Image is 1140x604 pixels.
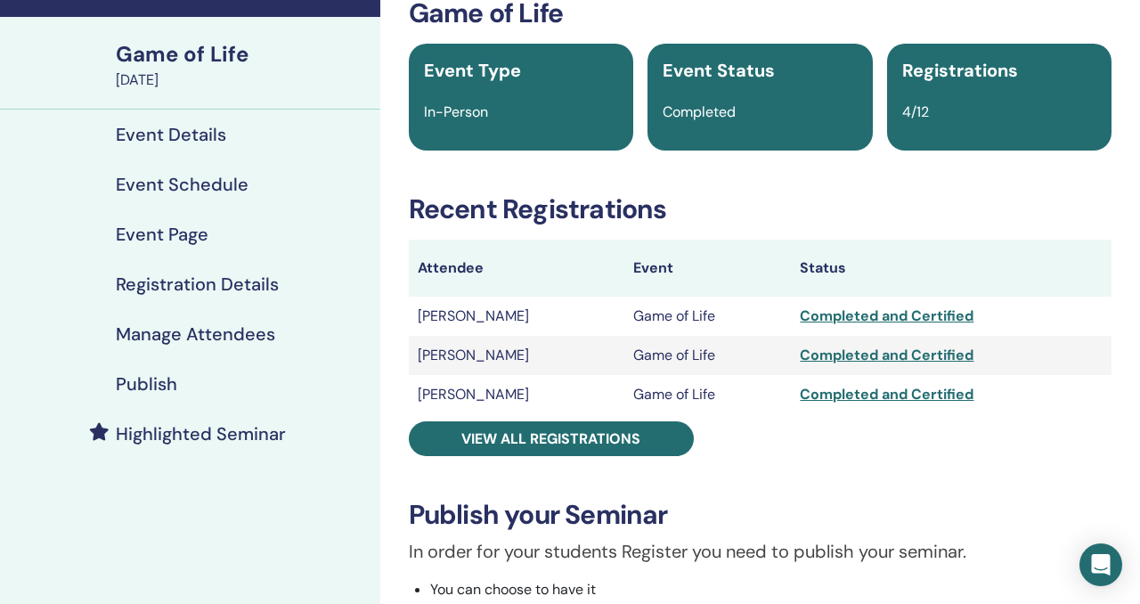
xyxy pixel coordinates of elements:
[624,240,791,297] th: Event
[1079,543,1122,586] div: Open Intercom Messenger
[902,102,929,121] span: 4/12
[461,429,640,448] span: View all registrations
[409,297,624,336] td: [PERSON_NAME]
[116,69,370,91] div: [DATE]
[409,375,624,414] td: [PERSON_NAME]
[116,39,370,69] div: Game of Life
[663,102,736,121] span: Completed
[424,59,521,82] span: Event Type
[116,174,248,195] h4: Event Schedule
[409,499,1111,531] h3: Publish your Seminar
[105,39,380,91] a: Game of Life[DATE]
[663,59,775,82] span: Event Status
[409,421,694,456] a: View all registrations
[902,59,1018,82] span: Registrations
[116,224,208,245] h4: Event Page
[791,240,1111,297] th: Status
[409,193,1111,225] h3: Recent Registrations
[409,336,624,375] td: [PERSON_NAME]
[409,538,1111,565] p: In order for your students Register you need to publish your seminar.
[409,240,624,297] th: Attendee
[800,384,1103,405] div: Completed and Certified
[116,273,279,295] h4: Registration Details
[624,297,791,336] td: Game of Life
[116,323,275,345] h4: Manage Attendees
[116,373,177,395] h4: Publish
[624,375,791,414] td: Game of Life
[624,336,791,375] td: Game of Life
[424,102,488,121] span: In-Person
[800,345,1103,366] div: Completed and Certified
[800,306,1103,327] div: Completed and Certified
[116,124,226,145] h4: Event Details
[116,423,286,445] h4: Highlighted Seminar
